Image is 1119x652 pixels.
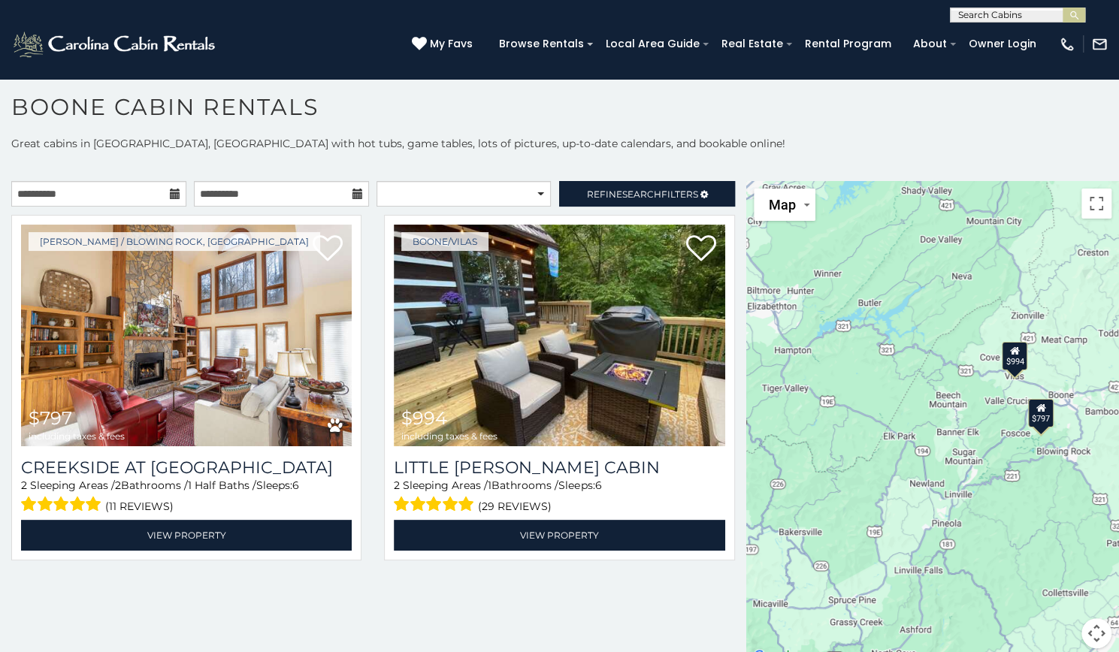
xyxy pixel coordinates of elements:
a: Add to favorites [686,234,716,265]
span: (11 reviews) [105,497,174,516]
h3: Creekside at Yonahlossee [21,457,352,478]
a: About [906,32,954,56]
a: RefineSearchFilters [559,181,734,207]
span: $797 [29,407,72,429]
div: $797 [1028,399,1054,427]
img: Little Birdsong Cabin [394,225,724,446]
span: 6 [594,478,601,492]
img: White-1-2.png [11,29,219,59]
a: Rental Program [797,32,899,56]
img: mail-regular-white.png [1091,36,1108,53]
span: Map [769,197,796,213]
a: Boone/Vilas [401,232,488,251]
span: including taxes & fees [29,431,125,441]
button: Change map style [754,189,815,221]
a: [PERSON_NAME] / Blowing Rock, [GEOGRAPHIC_DATA] [29,232,320,251]
a: View Property [394,520,724,551]
span: including taxes & fees [401,431,498,441]
a: View Property [21,520,352,551]
div: Sleeping Areas / Bathrooms / Sleeps: [394,478,724,516]
span: 1 Half Baths / [188,478,256,492]
button: Toggle fullscreen view [1081,189,1111,219]
span: (29 reviews) [478,497,552,516]
span: 6 [292,478,299,492]
span: 1 [488,478,491,492]
span: 2 [115,478,121,492]
a: Creekside at [GEOGRAPHIC_DATA] [21,457,352,478]
a: Little Birdsong Cabin $994 including taxes & fees [394,225,724,446]
span: Search [622,189,661,200]
span: My Favs [430,36,473,52]
span: Refine Filters [587,189,698,200]
span: 2 [394,478,400,492]
button: Map camera controls [1081,618,1111,648]
a: My Favs [412,36,476,53]
img: Creekside at Yonahlossee [21,225,352,446]
h3: Little Birdsong Cabin [394,457,724,478]
a: Local Area Guide [598,32,707,56]
span: $994 [401,407,447,429]
a: Add to favorites [313,234,343,265]
a: Little [PERSON_NAME] Cabin [394,457,724,478]
a: Browse Rentals [491,32,591,56]
span: 2 [21,478,27,492]
a: Owner Login [961,32,1044,56]
a: Creekside at Yonahlossee $797 including taxes & fees [21,225,352,446]
a: Real Estate [714,32,791,56]
div: $994 [1002,342,1027,370]
div: Sleeping Areas / Bathrooms / Sleeps: [21,478,352,516]
img: phone-regular-white.png [1059,36,1075,53]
